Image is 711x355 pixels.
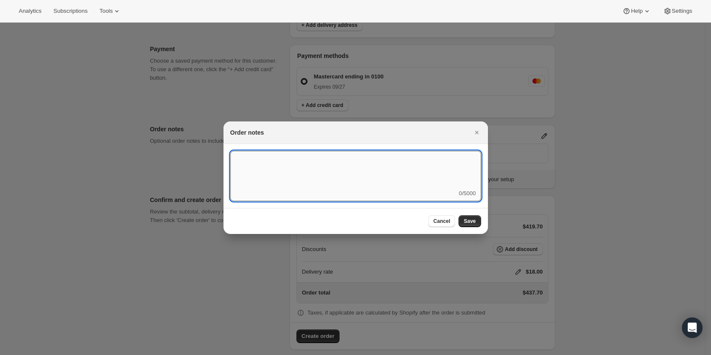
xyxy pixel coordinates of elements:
[48,5,93,17] button: Subscriptions
[230,128,264,137] h2: Order notes
[19,8,41,14] span: Analytics
[617,5,656,17] button: Help
[471,127,483,139] button: Close
[672,8,692,14] span: Settings
[433,218,450,225] span: Cancel
[428,215,455,227] button: Cancel
[631,8,642,14] span: Help
[682,317,702,338] div: Open Intercom Messenger
[459,215,481,227] button: Save
[658,5,697,17] button: Settings
[464,218,476,225] span: Save
[99,8,113,14] span: Tools
[94,5,126,17] button: Tools
[14,5,46,17] button: Analytics
[53,8,87,14] span: Subscriptions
